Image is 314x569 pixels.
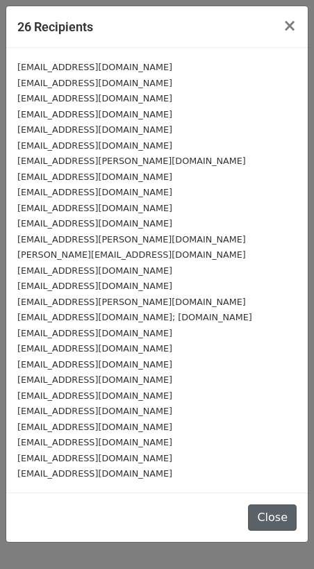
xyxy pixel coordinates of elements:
small: [EMAIL_ADDRESS][DOMAIN_NAME]; [DOMAIN_NAME][EMAIL_ADDRESS][DOMAIN_NAME] [17,312,252,338]
small: [EMAIL_ADDRESS][DOMAIN_NAME] [17,124,172,135]
small: [EMAIL_ADDRESS][DOMAIN_NAME] [17,62,172,72]
small: [PERSON_NAME][EMAIL_ADDRESS][DOMAIN_NAME] [17,249,246,260]
small: [EMAIL_ADDRESS][DOMAIN_NAME] [17,265,172,276]
div: Widget chat [245,502,314,569]
small: [EMAIL_ADDRESS][PERSON_NAME][DOMAIN_NAME] [17,156,246,166]
small: [EMAIL_ADDRESS][DOMAIN_NAME] [17,343,172,354]
small: [EMAIL_ADDRESS][DOMAIN_NAME] [17,203,172,213]
small: [EMAIL_ADDRESS][DOMAIN_NAME] [17,422,172,432]
small: [EMAIL_ADDRESS][DOMAIN_NAME] [17,390,172,401]
small: [EMAIL_ADDRESS][PERSON_NAME][DOMAIN_NAME] [17,234,246,245]
iframe: Chat Widget [245,502,314,569]
small: [EMAIL_ADDRESS][DOMAIN_NAME] [17,187,172,197]
button: Close [272,6,308,45]
small: [EMAIL_ADDRESS][DOMAIN_NAME] [17,78,172,88]
small: [EMAIL_ADDRESS][PERSON_NAME][DOMAIN_NAME] [17,297,246,307]
small: [EMAIL_ADDRESS][DOMAIN_NAME] [17,468,172,479]
small: [EMAIL_ADDRESS][DOMAIN_NAME] [17,281,172,291]
h5: 26 Recipients [17,17,93,36]
small: [EMAIL_ADDRESS][DOMAIN_NAME] [17,140,172,151]
small: [EMAIL_ADDRESS][DOMAIN_NAME] [17,359,172,370]
small: [EMAIL_ADDRESS][DOMAIN_NAME] [17,93,172,104]
small: [EMAIL_ADDRESS][DOMAIN_NAME] [17,172,172,182]
small: [EMAIL_ADDRESS][DOMAIN_NAME] [17,437,172,447]
small: [EMAIL_ADDRESS][DOMAIN_NAME] [17,406,172,416]
small: [EMAIL_ADDRESS][DOMAIN_NAME] [17,453,172,463]
small: [EMAIL_ADDRESS][DOMAIN_NAME] [17,374,172,385]
span: × [283,16,297,35]
small: [EMAIL_ADDRESS][DOMAIN_NAME] [17,218,172,229]
small: [EMAIL_ADDRESS][DOMAIN_NAME] [17,109,172,119]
